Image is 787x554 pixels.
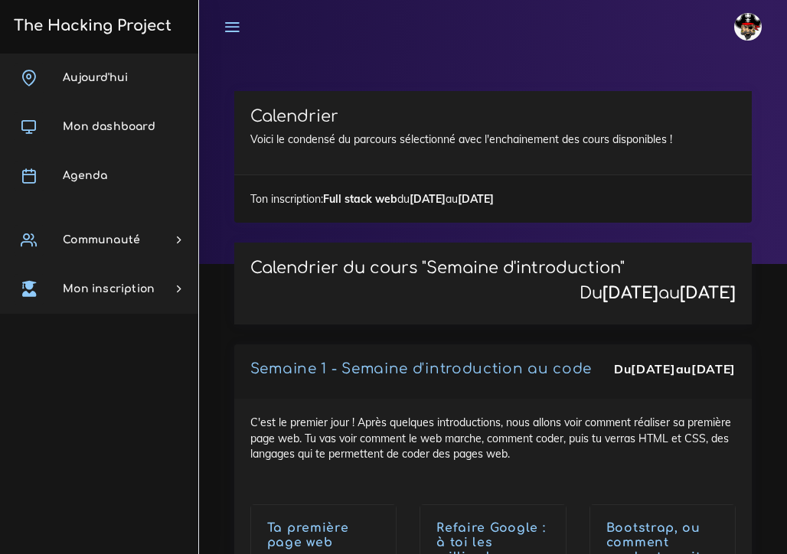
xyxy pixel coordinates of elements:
div: Ton inscription: du au [234,174,752,223]
span: Communauté [63,234,140,246]
strong: [DATE] [680,284,736,302]
a: Ta première page web [267,521,349,549]
strong: [DATE] [410,192,446,206]
strong: Full stack web [323,192,397,206]
span: Aujourd'hui [63,72,128,83]
strong: [DATE] [458,192,494,206]
strong: [DATE] [602,284,658,302]
a: avatar [727,5,773,49]
span: Mon inscription [63,283,155,295]
a: Semaine 1 - Semaine d'introduction au code [250,361,592,376]
strong: [DATE] [631,361,675,376]
span: Mon dashboard [63,121,155,132]
div: Du au [580,284,736,303]
p: Calendrier du cours "Semaine d'introduction" [250,259,625,278]
div: Du au [614,360,736,378]
span: Agenda [63,170,107,181]
strong: [DATE] [691,361,736,376]
h3: Calendrier [250,107,736,126]
img: avatar [734,13,762,41]
h3: The Hacking Project [9,18,171,34]
p: Voici le condensé du parcours sélectionné avec l'enchainement des cours disponibles ! [250,132,736,147]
